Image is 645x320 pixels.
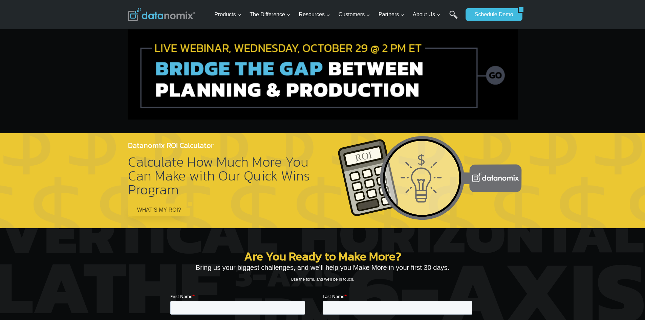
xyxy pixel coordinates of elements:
[3,200,112,317] iframe: Popup CTA
[170,262,475,273] p: Bring us your biggest challenges, and we’ll help you Make More in your first 30 days.
[413,10,440,19] span: About Us
[449,10,458,26] a: Search
[337,135,522,221] img: Datanomix ROI Calculator
[128,155,312,196] h2: Calculate How Much More You Can Make with Our Quick Wins Program
[170,250,475,262] h2: Are You Ready to Make More?
[466,8,518,21] a: Schedule Demo
[76,151,86,156] a: Terms
[128,8,195,21] img: Datanomix
[152,84,178,90] span: State/Region
[212,4,462,26] nav: Primary Navigation
[92,151,114,156] a: Privacy Policy
[250,10,291,19] span: The Difference
[299,10,330,19] span: Resources
[152,0,174,6] span: Last Name
[379,10,404,19] span: Partners
[152,28,183,34] span: Phone number
[128,204,186,216] a: WHAT’S MY ROI?
[170,276,475,283] p: Use the form, and we’ll be in touch.
[339,10,370,19] span: Customers
[128,140,312,151] h4: Datanomix ROI Calculator
[214,10,241,19] span: Products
